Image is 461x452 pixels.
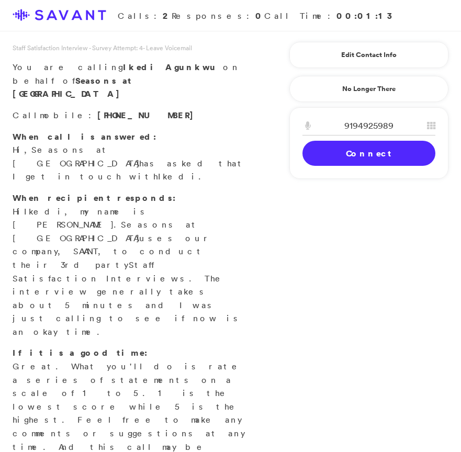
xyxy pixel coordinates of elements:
[13,131,156,142] strong: When call is answered:
[163,10,172,21] strong: 2
[13,219,200,243] span: Seasons at [GEOGRAPHIC_DATA]
[24,206,64,217] span: Ikedi
[97,109,199,121] span: [PHONE_NUMBER]
[13,144,139,168] span: Seasons at [GEOGRAPHIC_DATA]
[13,192,176,204] strong: When recipient responds:
[13,109,250,122] p: Call :
[302,141,435,166] a: Connect
[13,259,180,284] span: Staff Satisfaction Interview
[13,191,250,339] p: Hi , my name is [PERSON_NAME]. uses our company, SAVANT, to conduct their 3rd party s. The interv...
[13,130,250,184] p: Hi, has asked that I get in touch with .
[158,171,198,182] span: Ikedi
[13,43,192,52] span: Staff Satisfaction Interview - Survey Attempt: 4 - Leave Voicemail
[13,347,148,358] strong: If it is a good time:
[123,61,160,73] span: Ikedi
[13,61,250,101] p: You are calling on behalf of
[165,61,217,73] span: Agunkwu
[302,47,435,63] a: Edit Contact Info
[289,76,448,102] a: No Longer There
[255,10,264,21] strong: 0
[40,110,88,120] span: mobile
[336,10,396,21] strong: 00:01:13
